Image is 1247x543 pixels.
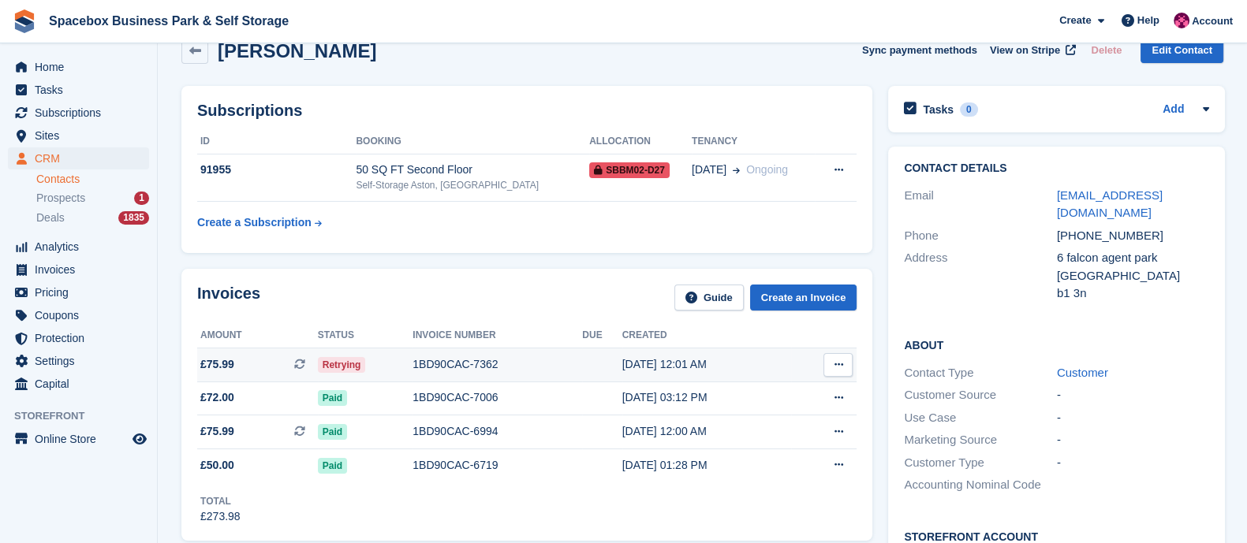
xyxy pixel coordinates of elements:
div: Address [904,249,1057,303]
a: menu [8,147,149,169]
div: 1BD90CAC-7006 [413,389,582,406]
div: Accounting Nominal Code [904,476,1057,494]
a: Contacts [36,172,149,187]
div: 0 [960,102,978,117]
button: Sync payment methods [862,37,977,63]
div: Email [904,187,1057,222]
div: b1 3n [1057,285,1210,303]
div: Marketing Source [904,431,1057,449]
th: Created [622,323,791,348]
a: Create an Invoice [750,285,857,311]
span: Pricing [35,281,129,303]
div: Total [200,494,241,508]
span: Protection [35,327,129,349]
span: Capital [35,373,129,395]
a: menu [8,258,149,281]
div: 91955 [197,162,356,178]
a: menu [8,125,149,147]
th: Amount [197,323,318,348]
a: Spacebox Business Park & Self Storage [43,8,295,34]
a: menu [8,236,149,258]
div: [DATE] 12:01 AM [622,356,791,373]
a: Add [1163,101,1184,119]
span: Analytics [35,236,129,258]
th: Invoice number [413,323,582,348]
div: [PHONE_NUMBER] [1057,227,1210,245]
a: Preview store [130,430,149,448]
span: CRM [35,147,129,169]
span: £75.99 [200,423,234,440]
div: Contact Type [904,364,1057,382]
a: menu [8,56,149,78]
span: Retrying [318,357,366,373]
span: Tasks [35,79,129,101]
span: Coupons [35,304,129,326]
h2: About [904,337,1209,352]
a: Deals 1835 [36,210,149,226]
div: Customer Type [904,454,1057,472]
span: View on Stripe [990,43,1060,58]
div: Create a Subscription [197,214,312,231]
span: SBBM02-D27 [589,162,670,178]
a: Customer [1057,366,1108,379]
div: [DATE] 01:28 PM [622,457,791,474]
div: 1BD90CAC-7362 [413,356,582,373]
div: [DATE] 12:00 AM [622,423,791,440]
a: menu [8,373,149,395]
span: Subscriptions [35,102,129,124]
a: Prospects 1 [36,190,149,206]
span: Prospects [36,191,85,206]
div: - [1057,409,1210,427]
h2: Subscriptions [197,102,857,120]
img: stora-icon-8386f47178a22dfd0bd8f6a31ec36ba5ce8667c1dd55bd0f319d3a0aa187defe.svg [13,9,36,33]
span: Create [1059,13,1091,28]
span: Paid [318,424,347,440]
h2: [PERSON_NAME] [218,40,376,61]
div: Use Case [904,409,1057,427]
div: 1835 [118,211,149,225]
div: 1BD90CAC-6719 [413,457,582,474]
div: 50 SQ FT Second Floor [356,162,589,178]
span: Help [1137,13,1159,28]
a: menu [8,79,149,101]
div: Self-Storage Aston, [GEOGRAPHIC_DATA] [356,178,589,192]
button: Delete [1085,37,1128,63]
a: Guide [674,285,744,311]
a: menu [8,350,149,372]
img: Avishka Chauhan [1174,13,1189,28]
span: Home [35,56,129,78]
span: Paid [318,458,347,474]
span: £50.00 [200,457,234,474]
h2: Contact Details [904,162,1209,175]
span: Paid [318,390,347,406]
a: Create a Subscription [197,208,322,237]
div: - [1057,431,1210,449]
div: Phone [904,227,1057,245]
div: [DATE] 03:12 PM [622,389,791,406]
span: Online Store [35,428,129,450]
a: [EMAIL_ADDRESS][DOMAIN_NAME] [1057,188,1163,220]
div: [GEOGRAPHIC_DATA] [1057,267,1210,285]
a: View on Stripe [984,37,1079,63]
a: menu [8,428,149,450]
span: [DATE] [692,162,726,178]
span: Sites [35,125,129,147]
a: menu [8,327,149,349]
th: ID [197,129,356,154]
span: Settings [35,350,129,372]
div: £273.98 [200,508,241,525]
span: £75.99 [200,356,234,373]
a: menu [8,304,149,326]
div: 1 [134,192,149,205]
th: Allocation [589,129,692,154]
a: Edit Contact [1141,37,1223,63]
span: Account [1192,13,1233,29]
th: Tenancy [692,129,815,154]
span: Invoices [35,258,129,281]
div: - [1057,454,1210,472]
h2: Tasks [923,102,954,117]
a: menu [8,281,149,303]
div: 6 falcon agent park [1057,249,1210,267]
div: 1BD90CAC-6994 [413,423,582,440]
span: £72.00 [200,389,234,406]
